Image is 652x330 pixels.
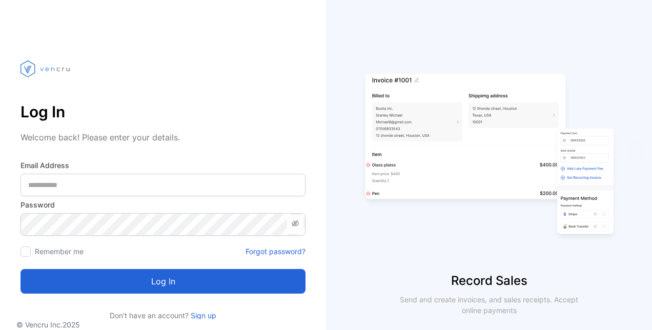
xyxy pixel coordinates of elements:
a: Sign up [189,311,216,320]
p: Welcome back! Please enter your details. [21,131,305,143]
p: Record Sales [326,272,652,290]
a: Forgot password? [246,246,305,257]
label: Password [21,199,305,210]
p: Log In [21,99,305,124]
img: slider image [361,41,617,272]
label: Email Address [21,160,305,171]
p: Don't have an account? [21,310,305,321]
p: Send and create invoices, and sales receipts. Accept online payments [391,294,587,316]
label: Remember me [35,247,84,256]
button: Log in [21,269,305,294]
img: vencru logo [21,41,72,96]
